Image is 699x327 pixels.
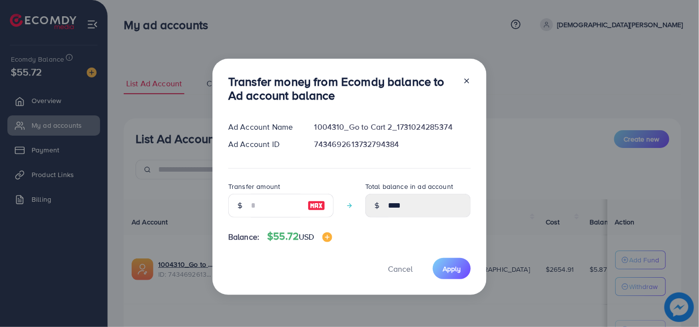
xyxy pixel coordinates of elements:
h4: $55.72 [267,230,332,243]
span: USD [299,231,314,242]
span: Balance: [228,231,259,243]
label: Transfer amount [228,182,280,191]
button: Cancel [376,258,425,279]
h3: Transfer money from Ecomdy balance to Ad account balance [228,74,455,103]
div: 1004310_Go to Cart 2_1731024285374 [307,121,479,133]
img: image [322,232,332,242]
img: image [308,200,325,212]
label: Total balance in ad account [365,182,453,191]
button: Apply [433,258,471,279]
span: Cancel [388,263,413,274]
div: Ad Account ID [220,139,307,150]
div: 7434692613732794384 [307,139,479,150]
div: Ad Account Name [220,121,307,133]
span: Apply [443,264,461,274]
